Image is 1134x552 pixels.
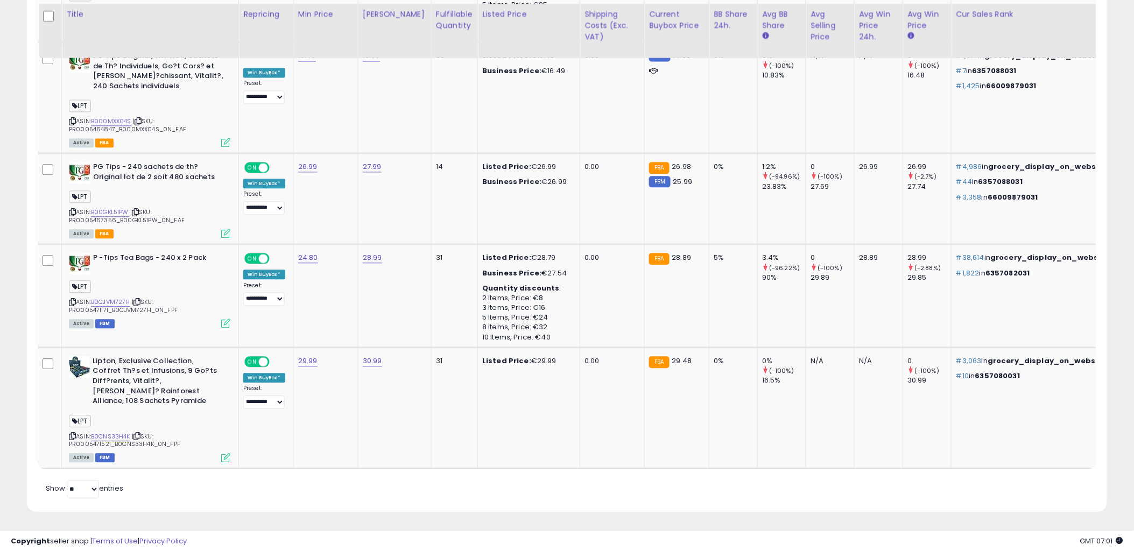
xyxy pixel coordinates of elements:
[811,182,854,192] div: 27.69
[907,162,951,172] div: 26.99
[363,161,382,172] a: 27.99
[649,176,670,187] small: FBM
[268,357,285,366] span: OFF
[956,161,982,172] span: #4,986
[482,268,541,278] b: Business Price:
[986,81,1037,91] span: 66009879031
[69,190,91,203] span: LPT
[672,252,692,263] span: 28.89
[482,332,572,342] div: 10 Items, Price: €40
[436,253,469,263] div: 31
[11,536,50,546] strong: Copyright
[363,252,382,263] a: 28.99
[762,273,806,282] div: 90%
[956,8,1113,19] div: Cur Sales Rank
[95,319,115,328] span: FBM
[436,162,469,172] div: 14
[482,322,572,332] div: 8 Items, Price: €32
[482,66,541,76] b: Business Price:
[859,253,894,263] div: 28.89
[268,163,285,172] span: OFF
[46,483,123,493] span: Show: entries
[69,356,230,461] div: ASIN:
[92,536,138,546] a: Terms of Use
[907,253,951,263] div: 28.99
[907,376,951,385] div: 30.99
[973,66,1017,76] span: 6357088031
[69,100,91,112] span: LPT
[649,162,669,174] small: FBA
[482,283,560,293] b: Quantity discounts
[93,253,224,266] b: P -Tips Tea Bags - 240 x 2 Pack
[762,162,806,172] div: 1.2%
[914,172,936,181] small: (-2.7%)
[482,313,572,322] div: 5 Items, Price: €24
[818,264,842,272] small: (-100%)
[907,182,951,192] div: 27.74
[69,117,186,133] span: | SKU: PR0005464847_B000MXX04S_0N_FAF
[482,162,572,172] div: €26.99
[482,293,572,303] div: 2 Items, Price: €8
[762,70,806,80] div: 10.83%
[956,252,984,263] span: #38,614
[956,66,1109,76] p: in
[91,117,131,126] a: B000MXX04S
[956,356,1109,366] p: in
[714,356,749,366] div: 0%
[243,8,289,19] div: Repricing
[482,177,572,187] div: €26.99
[268,254,285,263] span: OFF
[762,356,806,366] div: 0%
[956,371,1109,381] p: in
[243,80,285,104] div: Preset:
[956,371,969,381] span: #10
[69,138,94,147] span: All listings currently available for purchase on Amazon
[91,208,129,217] a: B00GKL51PW
[811,356,846,366] div: N/A
[69,415,91,427] span: LPT
[649,8,705,31] div: Current Buybox Price
[95,229,114,238] span: FBA
[649,356,669,368] small: FBA
[978,176,1023,187] span: 6357088031
[811,162,854,172] div: 0
[956,356,982,366] span: #3,063
[859,162,894,172] div: 26.99
[482,356,531,366] b: Listed Price:
[914,61,939,70] small: (-100%)
[649,253,669,265] small: FBA
[762,31,769,40] small: Avg BB Share.
[956,81,1109,91] p: in
[907,8,947,31] div: Avg Win Price
[762,376,806,385] div: 16.5%
[769,61,794,70] small: (-100%)
[363,8,427,19] div: [PERSON_NAME]
[243,385,285,409] div: Preset:
[298,252,318,263] a: 24.80
[91,298,130,307] a: B0CJVM727H
[95,453,115,462] span: FBM
[956,81,980,91] span: #1,425
[769,264,800,272] small: (-96.22%)
[243,270,285,279] div: Win BuyBox *
[975,371,1020,381] span: 6357080031
[769,172,800,181] small: (-94.96%)
[139,536,187,546] a: Privacy Policy
[859,8,898,42] div: Avg Win Price 24h.
[69,162,90,183] img: 41ibtv2IdJL._SL40_.jpg
[672,161,692,172] span: 26.98
[811,8,850,42] div: Avg Selling Price
[93,162,224,185] b: PG Tips - 240 sachets de th? Original lot de 2 soit 480 sachets
[69,453,94,462] span: All listings currently available for purchase on Amazon
[482,176,541,187] b: Business Price:
[988,192,1038,202] span: 66009879031
[956,162,1109,172] p: in
[762,8,801,31] div: Avg BB Share
[245,254,259,263] span: ON
[243,282,285,306] div: Preset:
[714,253,749,263] div: 5%
[914,264,941,272] small: (-2.88%)
[69,229,94,238] span: All listings currently available for purchase on Amazon
[245,357,259,366] span: ON
[584,253,636,263] div: 0.00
